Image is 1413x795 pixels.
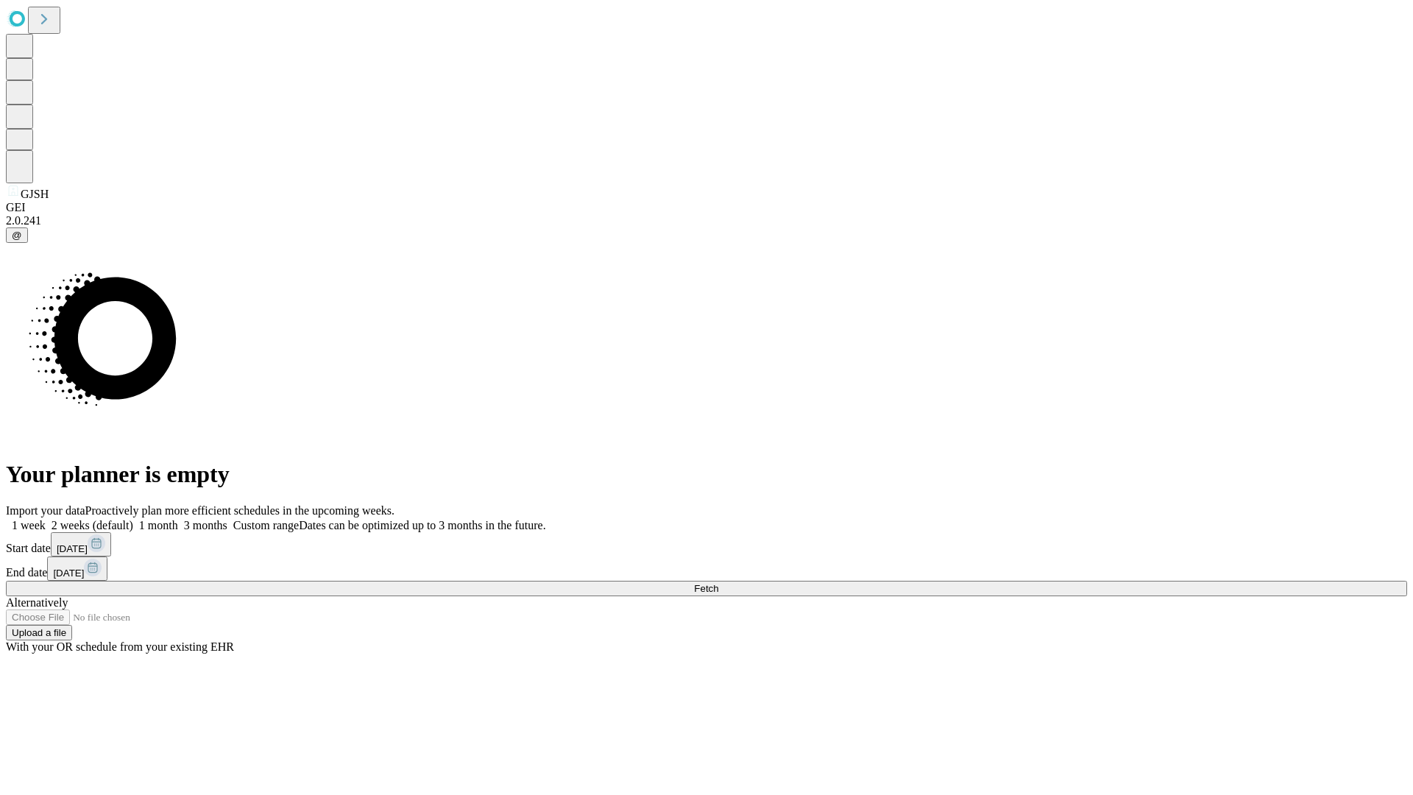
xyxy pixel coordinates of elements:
div: End date [6,556,1407,581]
button: Fetch [6,581,1407,596]
span: With your OR schedule from your existing EHR [6,640,234,653]
span: Dates can be optimized up to 3 months in the future. [299,519,545,531]
button: Upload a file [6,625,72,640]
h1: Your planner is empty [6,461,1407,488]
button: [DATE] [51,532,111,556]
div: 2.0.241 [6,214,1407,227]
button: @ [6,227,28,243]
span: [DATE] [57,543,88,554]
div: Start date [6,532,1407,556]
span: 1 week [12,519,46,531]
span: @ [12,230,22,241]
span: Import your data [6,504,85,517]
div: GEI [6,201,1407,214]
span: GJSH [21,188,49,200]
span: 1 month [139,519,178,531]
span: Custom range [233,519,299,531]
span: Proactively plan more efficient schedules in the upcoming weeks. [85,504,394,517]
span: Alternatively [6,596,68,609]
span: 3 months [184,519,227,531]
span: 2 weeks (default) [52,519,133,531]
span: Fetch [694,583,718,594]
span: [DATE] [53,568,84,579]
button: [DATE] [47,556,107,581]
